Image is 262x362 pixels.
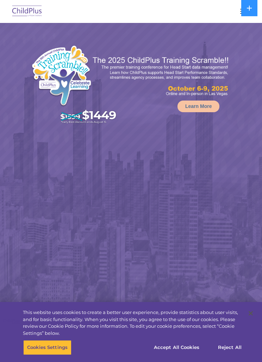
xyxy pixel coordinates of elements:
[243,306,258,321] button: Close
[208,340,252,355] button: Reject All
[23,340,71,355] button: Cookies Settings
[11,3,44,20] img: ChildPlus by Procare Solutions
[150,340,203,355] button: Accept All Cookies
[23,309,243,337] div: This website uses cookies to create a better user experience, provide statistics about user visit...
[177,101,219,112] a: Learn More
